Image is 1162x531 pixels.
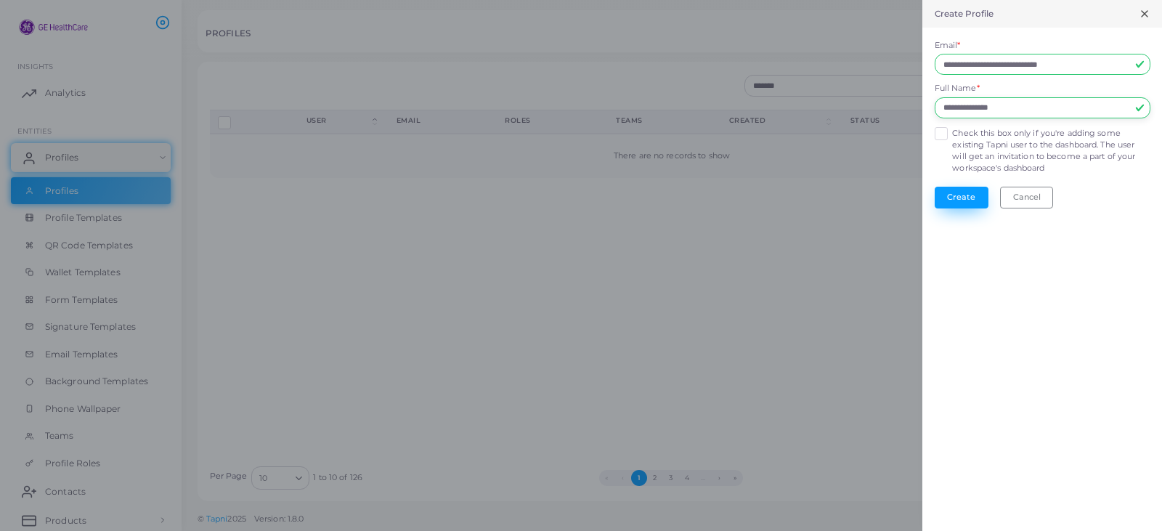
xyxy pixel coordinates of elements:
button: Cancel [1000,187,1053,208]
h5: Create Profile [935,9,994,19]
button: Create [935,187,988,208]
label: Email [935,40,961,52]
label: Check this box only if you're adding some existing Tapni user to the dashboard. The user will get... [952,128,1150,174]
label: Full Name [935,83,980,94]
